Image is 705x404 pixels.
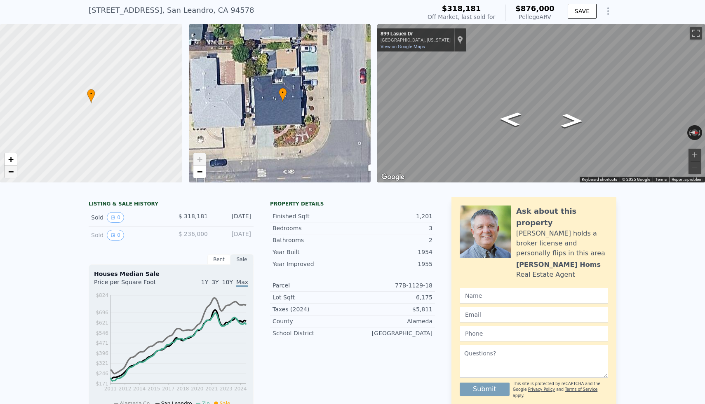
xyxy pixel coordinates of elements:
div: [DATE] [214,212,251,223]
tspan: 2023 [220,386,233,392]
span: 3Y [211,279,219,285]
span: 1Y [201,279,208,285]
tspan: 2021 [205,386,218,392]
tspan: $621 [96,320,108,326]
div: 6,175 [352,293,432,301]
div: County [273,317,352,325]
span: © 2025 Google [622,177,650,182]
a: View on Google Maps [381,44,425,49]
a: Zoom out [193,166,206,178]
button: View historical data [107,230,124,241]
span: • [279,89,287,96]
div: Pellego ARV [515,13,555,21]
span: $ 318,181 [179,213,208,220]
tspan: $696 [96,310,108,315]
input: Email [460,307,608,322]
div: Sold [91,230,164,241]
div: Price per Square Foot [94,278,171,291]
div: 1954 [352,248,432,256]
span: • [87,90,95,98]
div: Bedrooms [273,224,352,232]
span: $318,181 [442,4,481,13]
div: 77B-1129-18 [352,281,432,290]
button: Submit [460,383,510,396]
tspan: 2024 [234,386,247,392]
input: Phone [460,326,608,341]
button: Rotate counterclockwise [687,125,692,140]
div: [DATE] [214,230,251,241]
tspan: 2012 [119,386,132,392]
input: Name [460,288,608,304]
tspan: 2020 [191,386,204,392]
tspan: 2014 [133,386,146,392]
div: Year Built [273,248,352,256]
div: [STREET_ADDRESS] , San Leandro , CA 94578 [89,5,254,16]
img: Google [379,172,407,182]
div: Map [377,24,705,182]
button: Rotate clockwise [698,125,703,140]
div: Ask about this property [516,206,608,229]
div: Bathrooms [273,236,352,244]
tspan: $396 [96,350,108,356]
tspan: 2015 [148,386,160,392]
div: [PERSON_NAME] holds a broker license and personally flips in this area [516,229,608,258]
div: 3 [352,224,432,232]
button: Zoom in [689,149,701,161]
button: SAVE [568,4,597,19]
div: [PERSON_NAME] Homs [516,260,601,270]
a: Show location on map [457,35,463,44]
button: Reset the view [687,129,702,136]
div: [GEOGRAPHIC_DATA] [352,329,432,337]
div: Street View [377,24,705,182]
div: Sale [230,254,254,265]
tspan: 2017 [162,386,175,392]
span: 10Y [222,279,233,285]
a: Terms [655,177,667,182]
button: Zoom out [689,161,701,174]
div: Year Improved [273,260,352,268]
a: Zoom out [5,166,17,178]
tspan: $471 [96,340,108,346]
div: $5,811 [352,305,432,313]
div: • [87,89,95,103]
path: Go South, Lasuen Dr [490,109,531,130]
div: Taxes (2024) [273,305,352,313]
span: Max [236,279,248,287]
span: − [197,166,202,177]
div: 899 Lasuen Dr [381,31,451,37]
button: Keyboard shortcuts [582,177,617,182]
button: View historical data [107,212,124,223]
div: 1955 [352,260,432,268]
tspan: $546 [96,330,108,336]
div: Parcel [273,281,352,290]
a: Terms of Service [565,387,597,392]
span: − [8,166,14,177]
a: Report a problem [672,177,703,182]
span: $876,000 [515,4,555,13]
div: Off Market, last sold for [428,13,495,21]
div: Alameda [352,317,432,325]
a: Privacy Policy [528,387,555,392]
tspan: $321 [96,360,108,366]
tspan: $171 [96,381,108,387]
div: This site is protected by reCAPTCHA and the Google and apply. [513,381,608,399]
a: Open this area in Google Maps (opens a new window) [379,172,407,182]
div: • [279,88,287,102]
tspan: 2011 [104,386,117,392]
button: Show Options [600,3,616,19]
a: Zoom in [193,153,206,166]
tspan: $246 [96,371,108,376]
tspan: 2018 [176,386,189,392]
span: $ 236,000 [179,231,208,237]
div: Lot Sqft [273,293,352,301]
div: 1,201 [352,212,432,220]
div: Property details [270,201,435,207]
span: + [197,154,202,164]
div: Real Estate Agent [516,270,575,280]
div: LISTING & SALE HISTORY [89,201,254,209]
path: Go North, Lasuen Dr [552,110,592,131]
div: 2 [352,236,432,244]
div: Houses Median Sale [94,270,248,278]
div: Rent [207,254,230,265]
span: + [8,154,14,164]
